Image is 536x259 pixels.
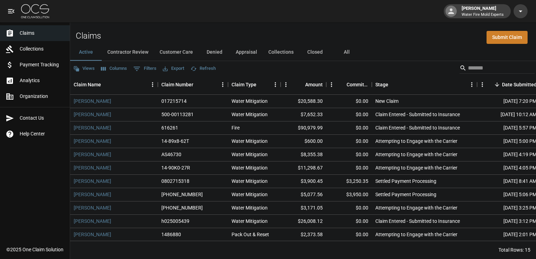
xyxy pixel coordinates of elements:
[232,124,240,131] div: Fire
[326,108,372,121] div: $0.00
[375,218,460,225] div: Claim Entered - Submitted to Insurance
[161,63,186,74] button: Export
[460,62,535,75] div: Search
[217,79,228,90] button: Menu
[232,231,269,238] div: Pack Out & Reset
[372,75,477,94] div: Stage
[74,75,101,94] div: Claim Name
[161,75,193,94] div: Claim Number
[263,44,299,61] button: Collections
[6,246,63,253] div: © 2025 One Claim Solution
[232,111,268,118] div: Water Mitigation
[20,29,64,37] span: Claims
[281,201,326,215] div: $3,171.05
[20,114,64,122] span: Contact Us
[232,151,268,158] div: Water Mitigation
[477,79,488,90] button: Menu
[230,44,263,61] button: Appraisal
[74,191,111,198] a: [PERSON_NAME]
[101,80,111,89] button: Sort
[74,204,111,211] a: [PERSON_NAME]
[70,75,158,94] div: Claim Name
[326,75,372,94] div: Committed Amount
[281,121,326,135] div: $90,979.99
[161,151,181,158] div: AS46730
[161,191,203,198] div: 01-009-174621
[74,164,111,171] a: [PERSON_NAME]
[347,75,368,94] div: Committed Amount
[232,218,268,225] div: Water Mitigation
[74,231,111,238] a: [PERSON_NAME]
[281,75,326,94] div: Amount
[74,138,111,145] a: [PERSON_NAME]
[20,61,64,68] span: Payment Tracking
[161,111,194,118] div: 500-00113281
[232,138,268,145] div: Water Mitigation
[375,164,457,171] div: Attempting to Engage with the Carrier
[375,204,457,211] div: Attempting to Engage with the Carrier
[326,148,372,161] div: $0.00
[158,75,228,94] div: Claim Number
[154,44,199,61] button: Customer Care
[161,204,203,211] div: 300-0469029-2025
[498,246,530,253] div: Total Rows: 15
[74,218,111,225] a: [PERSON_NAME]
[281,95,326,108] div: $20,588.30
[375,98,398,105] div: New Claim
[232,75,256,94] div: Claim Type
[326,121,372,135] div: $0.00
[189,63,217,74] button: Refresh
[193,80,203,89] button: Sort
[161,231,181,238] div: 1486880
[331,44,362,61] button: All
[375,178,436,185] div: Settled Payment Processing
[232,98,268,105] div: Water Mitigation
[232,191,268,198] div: Water Mitigation
[161,98,187,105] div: 017215714
[326,175,372,188] div: $3,250.35
[281,79,291,90] button: Menu
[467,79,477,90] button: Menu
[281,108,326,121] div: $7,652.33
[295,80,305,89] button: Sort
[281,135,326,148] div: $600.00
[72,63,96,74] button: Views
[375,151,457,158] div: Attempting to Engage with the Carrier
[74,111,111,118] a: [PERSON_NAME]
[74,98,111,105] a: [PERSON_NAME]
[375,75,388,94] div: Stage
[375,124,460,131] div: Claim Entered - Submitted to Insurance
[74,151,111,158] a: [PERSON_NAME]
[70,44,102,61] button: Active
[76,31,101,41] h2: Claims
[4,4,18,18] button: open drawer
[462,12,504,18] p: Water Fire Mold Experts
[375,138,457,145] div: Attempting to Engage with the Carrier
[326,228,372,241] div: $0.00
[161,124,178,131] div: 616261
[299,44,331,61] button: Closed
[132,63,158,74] button: Show filters
[20,93,64,100] span: Organization
[326,215,372,228] div: $0.00
[161,178,189,185] div: 0802715318
[337,80,347,89] button: Sort
[326,135,372,148] div: $0.00
[487,31,528,44] a: Submit Claim
[74,124,111,131] a: [PERSON_NAME]
[281,228,326,241] div: $2,373.58
[70,44,536,61] div: dynamic tabs
[147,79,158,90] button: Menu
[388,80,398,89] button: Sort
[281,161,326,175] div: $11,298.67
[375,231,457,238] div: Attempting to Engage with the Carrier
[492,80,502,89] button: Sort
[102,44,154,61] button: Contractor Review
[281,175,326,188] div: $3,900.45
[326,79,337,90] button: Menu
[281,215,326,228] div: $26,008.12
[161,138,189,145] div: 14-89x8-62T
[21,4,49,18] img: ocs-logo-white-transparent.png
[281,188,326,201] div: $5,077.56
[326,188,372,201] div: $3,950.00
